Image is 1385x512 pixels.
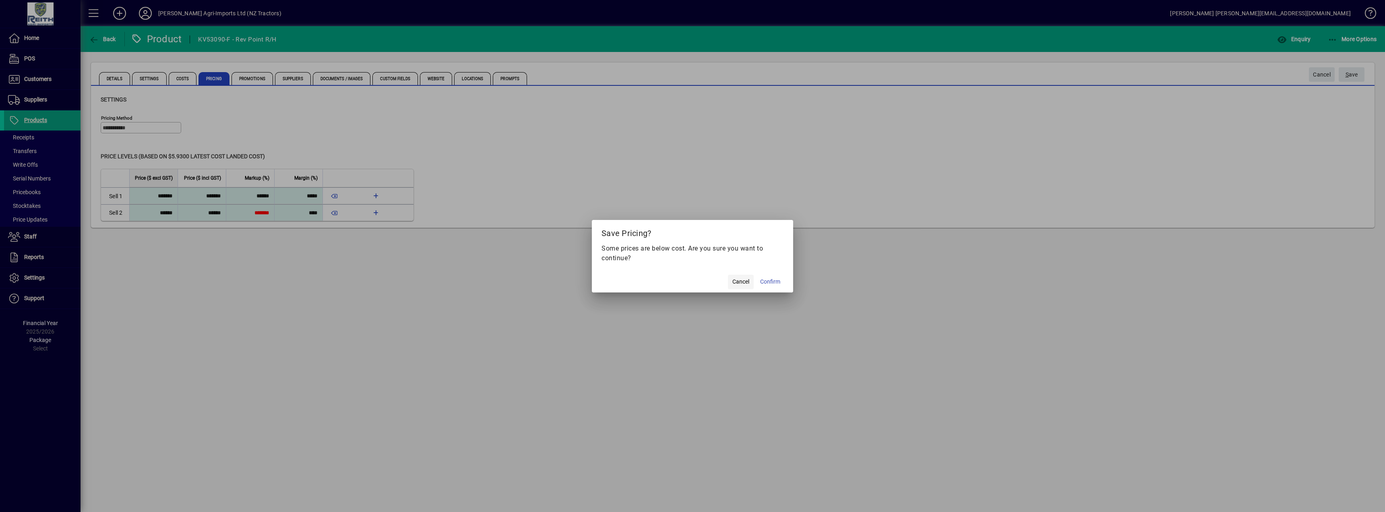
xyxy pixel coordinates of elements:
p: Some prices are below cost. Are you sure you want to continue? [602,244,783,263]
span: Confirm [760,278,780,286]
button: Cancel [728,275,754,289]
h2: Save Pricing? [592,220,793,243]
button: Confirm [757,275,783,289]
span: Cancel [732,278,749,286]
